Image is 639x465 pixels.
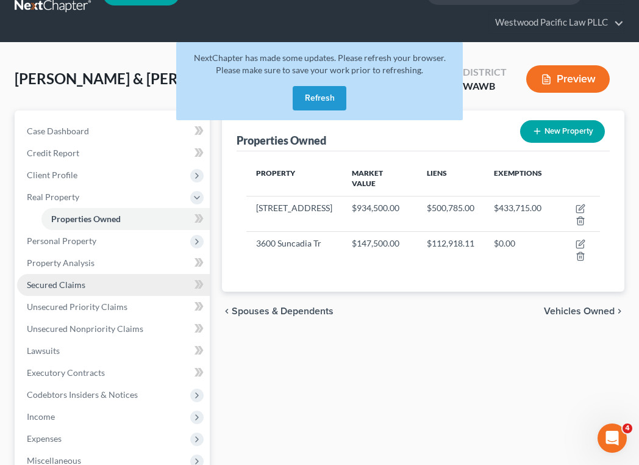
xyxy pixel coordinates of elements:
th: Liens [417,161,484,196]
td: $433,715.00 [484,196,552,231]
span: Lawsuits [27,345,60,356]
span: Executory Contracts [27,367,105,378]
td: 3600 Suncadia Tr [246,232,342,267]
i: chevron_right [615,306,624,316]
span: [PERSON_NAME] & [PERSON_NAME] [15,70,262,87]
a: Lawsuits [17,340,210,362]
th: Market Value [342,161,417,196]
span: Personal Property [27,236,96,246]
span: NextChapter has made some updates. Please refresh your browser. Please make sure to save your wor... [194,52,446,75]
a: Secured Claims [17,274,210,296]
a: Executory Contracts [17,362,210,384]
button: New Property [520,120,605,143]
a: Unsecured Nonpriority Claims [17,318,210,340]
a: Properties Owned [41,208,210,230]
button: Vehicles Owned chevron_right [544,306,624,316]
div: District [463,65,507,79]
a: Property Analysis [17,252,210,274]
td: $147,500.00 [342,232,417,267]
a: Westwood Pacific Law PLLC [489,12,624,34]
button: chevron_left Spouses & Dependents [222,306,334,316]
td: [STREET_ADDRESS] [246,196,342,231]
span: Unsecured Priority Claims [27,301,127,312]
iframe: Intercom live chat [598,424,627,453]
div: WAWB [463,79,507,93]
a: Case Dashboard [17,120,210,142]
button: Preview [526,65,610,93]
span: Vehicles Owned [544,306,615,316]
a: Credit Report [17,142,210,164]
span: Unsecured Nonpriority Claims [27,323,143,334]
span: Credit Report [27,148,79,158]
span: Secured Claims [27,279,85,290]
span: Expenses [27,433,62,444]
td: $112,918.11 [417,232,484,267]
span: Codebtors Insiders & Notices [27,389,138,400]
span: Income [27,411,55,422]
td: $0.00 [484,232,552,267]
th: Property [246,161,342,196]
th: Exemptions [484,161,552,196]
span: Case Dashboard [27,126,89,136]
div: Properties Owned [237,133,326,148]
span: 4 [623,424,632,433]
button: Refresh [293,86,346,110]
td: $934,500.00 [342,196,417,231]
td: $500,785.00 [417,196,484,231]
a: Unsecured Priority Claims [17,296,210,318]
span: Client Profile [27,170,77,180]
span: Property Analysis [27,258,95,268]
span: Properties Owned [51,214,121,224]
i: chevron_left [222,306,232,316]
span: Real Property [27,192,79,202]
span: Spouses & Dependents [232,306,334,316]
